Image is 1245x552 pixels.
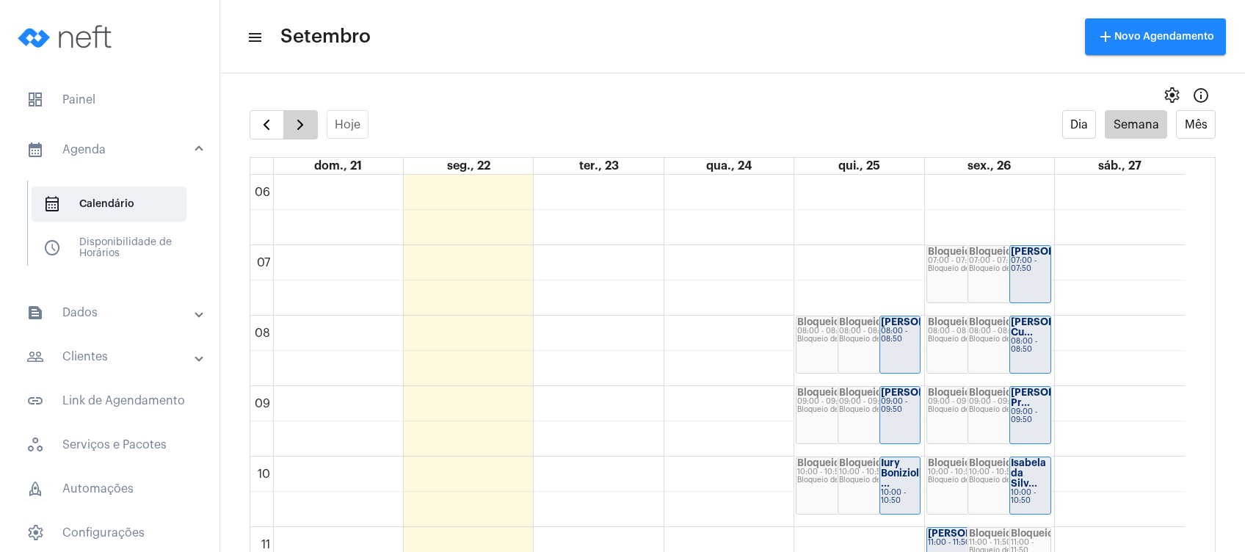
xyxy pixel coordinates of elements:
mat-icon: sidenav icon [26,392,44,410]
div: 08:00 - 08:50 [797,327,877,335]
span: Automações [15,471,205,506]
a: 25 de setembro de 2025 [835,158,883,174]
div: 08:00 - 08:50 [928,327,1008,335]
img: logo-neft-novo-2.png [12,7,122,66]
strong: Bloqueio [797,458,840,468]
div: Bloqueio de agenda [969,476,1049,484]
mat-panel-title: Dados [26,304,196,322]
mat-icon: sidenav icon [26,141,44,159]
div: Bloqueio de agenda [928,406,1008,414]
a: 22 de setembro de 2025 [444,158,493,174]
div: Bloqueio de agenda [797,476,877,484]
button: Hoje [327,110,369,139]
strong: Bloqueio [928,388,970,397]
mat-icon: sidenav icon [26,348,44,366]
strong: Bloqueio [839,388,882,397]
span: Configurações [15,515,205,551]
a: 23 de setembro de 2025 [576,158,622,174]
span: sidenav icon [43,239,61,257]
button: Semana Anterior [250,110,284,139]
strong: [PERSON_NAME]... [1011,247,1102,256]
strong: [PERSON_NAME]... [881,388,972,397]
div: Bloqueio de agenda [797,335,877,344]
strong: Bloqueio [839,317,882,327]
a: 21 de setembro de 2025 [311,158,365,174]
strong: Bloqueio [969,247,1012,256]
div: 09:00 - 09:50 [881,398,920,414]
span: sidenav icon [26,524,44,542]
strong: Bloqueio [928,247,970,256]
div: Bloqueio de agenda [969,335,1049,344]
button: Dia [1062,110,1097,139]
strong: [PERSON_NAME] Cu... [1011,317,1093,337]
div: 11:00 - 11:50 [928,539,1008,547]
mat-icon: sidenav icon [247,29,261,46]
div: 10:00 - 10:50 [1011,489,1050,505]
div: 09:00 - 09:50 [969,398,1049,406]
div: 09 [252,397,273,410]
div: Bloqueio de agenda [839,406,919,414]
button: Novo Agendamento [1085,18,1226,55]
strong: [PERSON_NAME] Pr... [1011,388,1093,407]
div: 10 [255,468,273,481]
div: 08:00 - 08:50 [969,327,1049,335]
button: Semana [1105,110,1167,139]
strong: Bloqueio [839,458,882,468]
div: 07:00 - 07:50 [1011,257,1050,273]
strong: Bloqueio [969,458,1012,468]
span: sidenav icon [26,91,44,109]
strong: Iury Bonizioli ... [881,458,922,488]
div: Bloqueio de agenda [969,406,1049,414]
strong: Bloqueio [969,317,1012,327]
div: 08 [252,327,273,340]
strong: Bloqueio [969,388,1012,397]
span: Link de Agendamento [15,383,205,418]
div: sidenav iconAgenda [9,173,219,286]
strong: Isabela da Silv... [1011,458,1046,488]
strong: Bloqueio [797,388,840,397]
div: Bloqueio de agenda [969,265,1049,273]
span: Setembro [280,25,371,48]
strong: [PERSON_NAME] [881,317,963,327]
span: sidenav icon [43,195,61,213]
mat-panel-title: Agenda [26,141,196,159]
mat-expansion-panel-header: sidenav iconClientes [9,339,219,374]
div: 09:00 - 09:50 [928,398,1008,406]
div: Bloqueio de agenda [928,476,1008,484]
mat-icon: add [1097,28,1114,46]
div: Bloqueio de agenda [928,335,1008,344]
strong: Bloqueio [1011,529,1053,538]
mat-expansion-panel-header: sidenav iconAgenda [9,126,219,173]
button: settings [1157,81,1186,110]
div: 09:00 - 09:50 [1011,408,1050,424]
strong: Bloqueio [928,317,970,327]
span: Serviços e Pacotes [15,427,205,462]
div: 07:00 - 07:50 [969,257,1049,265]
span: settings [1163,87,1180,104]
div: 09:00 - 09:50 [797,398,877,406]
div: 06 [252,186,273,199]
div: 10:00 - 10:50 [839,468,919,476]
div: 10:00 - 10:50 [969,468,1049,476]
span: sidenav icon [26,436,44,454]
span: Calendário [32,186,186,222]
div: 11:00 - 11:50 [969,539,1049,547]
mat-expansion-panel-header: sidenav iconDados [9,295,219,330]
span: Novo Agendamento [1097,32,1214,42]
div: 10:00 - 10:50 [881,489,920,505]
button: Info [1186,81,1216,110]
span: Painel [15,82,205,117]
span: Disponibilidade de Horários [32,230,186,266]
div: Bloqueio de agenda [839,476,919,484]
div: 09:00 - 09:50 [839,398,919,406]
div: 08:00 - 08:50 [1011,338,1050,354]
a: 26 de setembro de 2025 [965,158,1014,174]
div: 07:00 - 07:50 [928,257,1008,265]
a: 27 de setembro de 2025 [1095,158,1144,174]
mat-icon: Info [1192,87,1210,104]
mat-icon: sidenav icon [26,304,44,322]
div: Bloqueio de agenda [797,406,877,414]
mat-panel-title: Clientes [26,348,196,366]
strong: Bloqueio [969,529,1012,538]
strong: Bloqueio [797,317,840,327]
